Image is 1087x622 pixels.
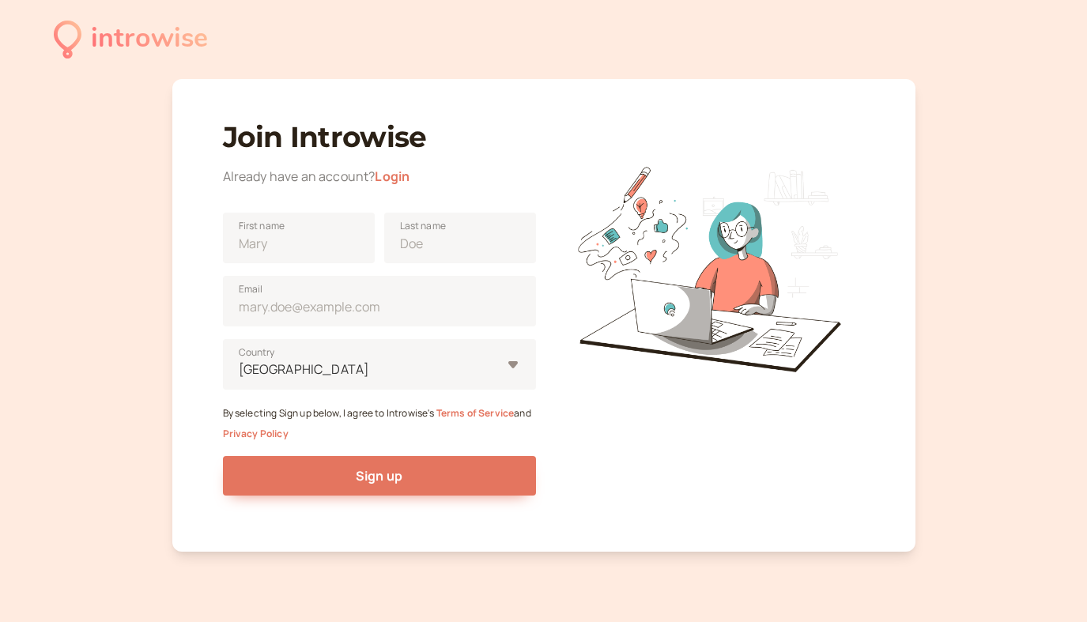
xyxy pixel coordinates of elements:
small: By selecting Sign up below, I agree to Introwise's and [223,406,531,440]
a: Terms of Service [436,406,515,420]
span: First name [239,218,285,234]
span: Email [239,281,263,297]
input: Last name [384,213,536,263]
input: [GEOGRAPHIC_DATA]Country [237,360,240,379]
span: Last name [400,218,446,234]
div: Already have an account? [223,167,536,187]
h1: Join Introwise [223,120,536,154]
a: introwise [54,17,208,61]
input: First name [223,213,375,263]
input: Email [223,276,536,326]
a: Privacy Policy [223,427,289,440]
div: introwise [91,17,208,61]
span: Country [239,345,275,360]
a: Login [375,168,410,185]
iframe: Chat Widget [1008,546,1087,622]
button: Sign up [223,456,536,496]
span: Sign up [356,467,402,484]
